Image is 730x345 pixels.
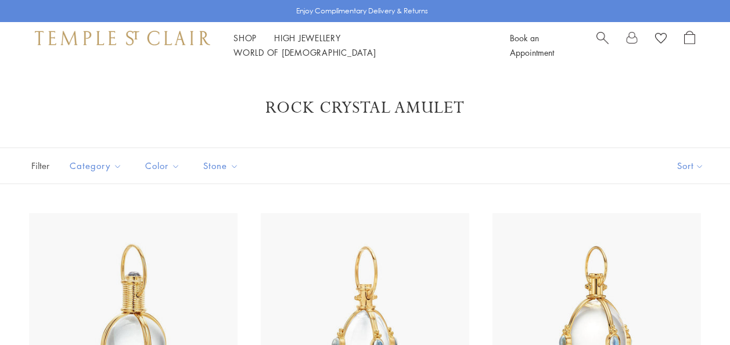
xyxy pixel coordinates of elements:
a: Search [596,31,609,60]
a: Open Shopping Bag [684,31,695,60]
a: View Wishlist [655,31,667,48]
span: Category [64,159,131,173]
img: Temple St. Clair [35,31,210,45]
a: Book an Appointment [510,32,554,58]
a: High JewelleryHigh Jewellery [274,32,341,44]
p: Enjoy Complimentary Delivery & Returns [296,5,428,17]
button: Color [136,153,189,179]
button: Stone [195,153,247,179]
span: Color [139,159,189,173]
a: ShopShop [233,32,257,44]
span: Stone [197,159,247,173]
button: Show sort by [651,148,730,184]
nav: Main navigation [233,31,484,60]
h1: Rock Crystal Amulet [46,98,684,118]
button: Category [61,153,131,179]
a: World of [DEMOGRAPHIC_DATA]World of [DEMOGRAPHIC_DATA] [233,46,376,58]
